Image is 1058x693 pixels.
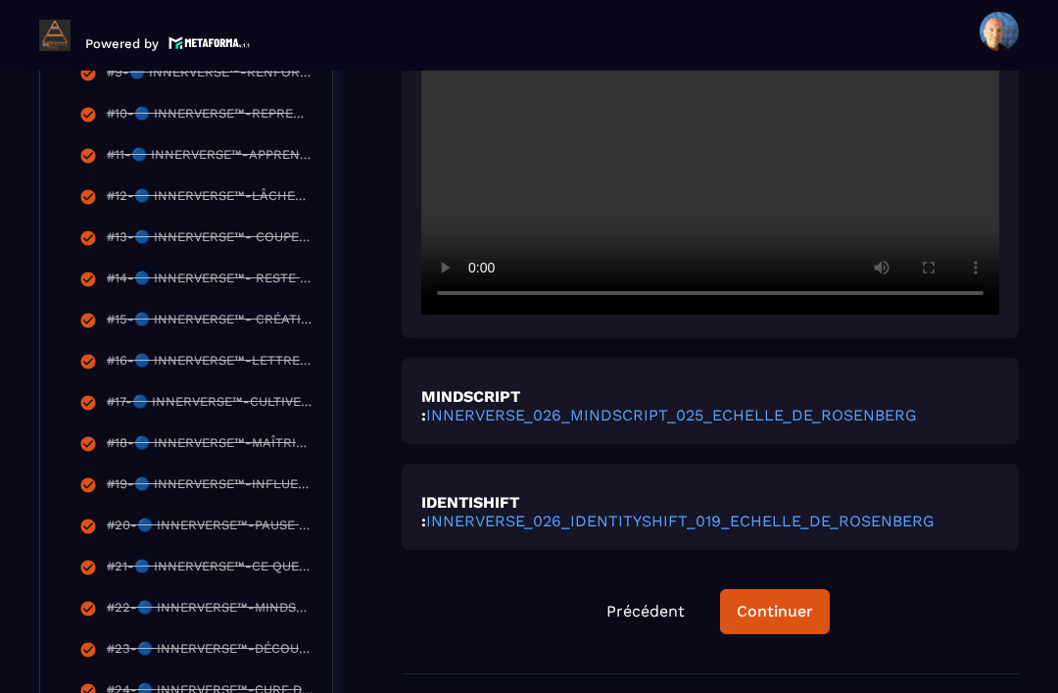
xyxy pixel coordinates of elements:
[426,512,935,530] a: INNERVERSE_026_IDENTITYSHIFT_019_ECHELLE_DE_ROSENBERG
[107,600,313,621] div: #22-🔵 INNERVERSE™-MINDSET IDÉAL
[107,641,313,663] div: #23-🔵 INNERVERSE™-DÉCOUVRIR MES COMPORTEMENTS
[737,602,813,621] div: Continuer
[39,20,71,51] img: logo-branding
[107,353,313,374] div: #16-🔵 INNERVERSE™-LETTRE DE COLÈRE
[85,36,159,51] p: Powered by
[107,106,313,127] div: #10-🔵 INNERVERSE™-REPRENDS TON POUVOIR
[107,271,313,292] div: #14-🔵 INNERVERSE™- RESTE TOI-MÊME
[107,188,313,210] div: #12-🔵 INNERVERSE™-LÂCHER-PRISE
[421,387,520,424] strong: MINDSCRIPT :
[107,147,313,169] div: #11-🔵 INNERVERSE™-APPRENDS À DIRE NON
[107,312,313,333] div: #15-🔵 INNERVERSE™- CRÉATION DE TREMPLINS
[107,394,313,416] div: #17-🔵 INNERVERSE™-CULTIVEZ UN MINDSET POSITIF
[591,590,700,633] button: Précédent
[107,559,313,580] div: #21-🔵 INNERVERSE™-CE QUE TU ATTIRES
[107,435,313,457] div: #18-🔵 INNERVERSE™-MAÎTRISER VOE ÉMOTIONS
[107,518,313,539] div: #20-🔵 INNERVERSE™-PAUSE DE RECONNAISSANCE ET RESET ENERGETIQUE
[107,65,313,86] div: #9-🔵 INNERVERSE™-RENFORCE TON MINDSET
[426,406,917,424] a: INNERVERSE_026_MINDSCRIPT_025_ECHELLE_DE_ROSENBERG
[421,493,519,530] strong: IDENTISHIFT :
[168,34,251,51] img: logo
[107,476,313,498] div: #19-🔵 INNERVERSE™-INFLUENCE DES ÉMOTIONS SUR L'ACTION
[107,229,313,251] div: #13-🔵 INNERVERSE™- COUPER LES SACS DE SABLE
[720,589,830,634] button: Continuer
